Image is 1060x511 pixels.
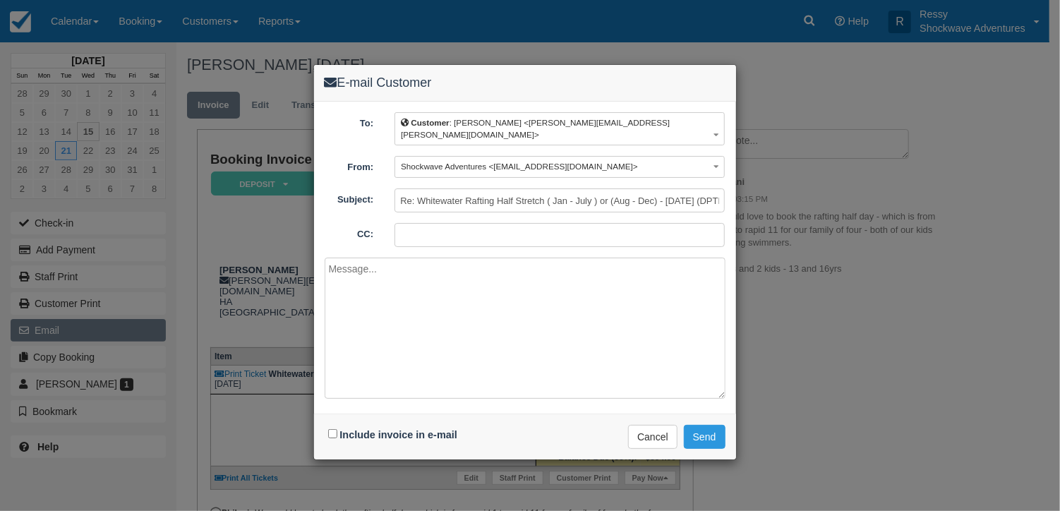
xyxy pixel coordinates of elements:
[395,112,725,145] button: Customer: [PERSON_NAME] <[PERSON_NAME][EMAIL_ADDRESS][PERSON_NAME][DOMAIN_NAME]>
[325,76,725,90] h4: E-mail Customer
[314,223,385,241] label: CC:
[314,156,385,174] label: From:
[340,429,457,440] label: Include invoice in e-mail
[411,118,449,127] b: Customer
[401,118,670,139] span: : [PERSON_NAME] <[PERSON_NAME][EMAIL_ADDRESS][PERSON_NAME][DOMAIN_NAME]>
[684,425,725,449] button: Send
[628,425,677,449] button: Cancel
[314,112,385,131] label: To:
[314,188,385,207] label: Subject:
[395,156,725,178] button: Shockwave Adventures <[EMAIL_ADDRESS][DOMAIN_NAME]>
[401,162,638,171] span: Shockwave Adventures <[EMAIL_ADDRESS][DOMAIN_NAME]>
